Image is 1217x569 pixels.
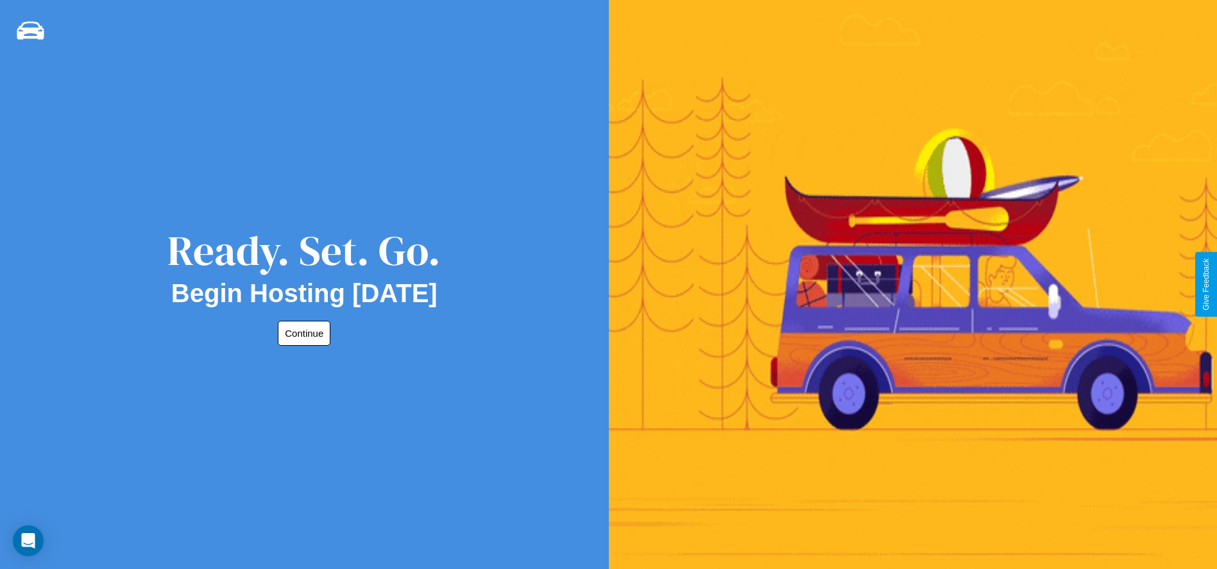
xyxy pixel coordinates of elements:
button: Continue [278,321,330,346]
div: Give Feedback [1202,259,1211,310]
div: Open Intercom Messenger [13,525,44,556]
h2: Begin Hosting [DATE] [171,279,438,308]
div: Ready. Set. Go. [167,222,441,279]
